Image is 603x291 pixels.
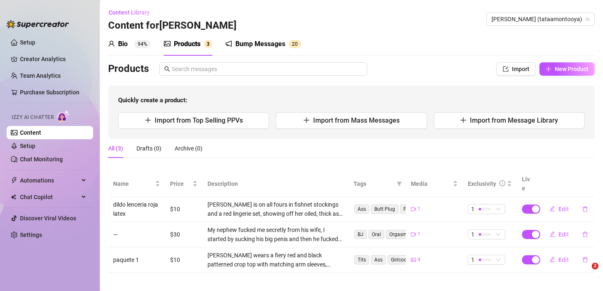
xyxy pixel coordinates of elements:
button: Import from Message Library [434,112,585,129]
button: delete [576,228,595,241]
span: filter [395,178,403,190]
th: Media [406,171,463,197]
span: picture [411,257,416,262]
button: Import from Top Selling PPVs [118,112,269,129]
span: 1 [418,230,420,238]
a: Discover Viral Videos [20,215,76,222]
button: Edit [543,253,576,266]
button: Edit [543,202,576,216]
td: $30 [165,222,203,247]
span: video-camera [411,232,416,237]
a: Team Analytics [20,72,61,79]
span: Tags [353,179,393,188]
td: — [108,222,165,247]
span: Tits [354,255,369,264]
span: picture [164,40,171,47]
span: plus [303,117,310,123]
img: logo-BBDzfeDw.svg [7,20,69,28]
div: Exclusivity [468,179,496,188]
span: Import [512,66,529,72]
span: team [585,17,590,22]
sup: 3 [204,40,212,48]
a: Chat Monitoring [20,156,63,163]
sup: 94% [134,40,151,48]
span: Orgasm [386,230,410,239]
a: Setup [20,143,35,149]
h3: Content for [PERSON_NAME] [108,19,237,32]
input: Search messages [172,64,362,74]
span: plus [546,66,551,72]
img: Chat Copilot [11,194,16,200]
td: paquete 1 [108,247,165,273]
span: 2 [292,41,295,47]
span: 3 [207,41,210,47]
span: edit [549,206,555,212]
div: [PERSON_NAME] wears a fiery red and black patterned crop top with matching arm sleeves, showing o... [208,251,344,269]
div: Bump Messages [235,39,285,49]
span: 1 [471,205,474,214]
span: delete [582,232,588,237]
div: [PERSON_NAME] is on all fours in fishnet stockings and a red lingerie set, showing off her oiled,... [208,200,344,218]
span: import [503,66,509,72]
span: plus [460,117,467,123]
span: 4 [418,256,420,264]
span: Name [113,179,153,188]
span: edit [549,231,555,237]
span: Oral [368,230,384,239]
span: Fishnets [400,205,426,214]
span: user [108,40,115,47]
span: Import from Top Selling PPVs [155,116,243,124]
a: Creator Analytics [20,52,86,66]
span: edit [549,256,555,262]
button: delete [576,202,595,216]
span: delete [582,257,588,263]
button: Import from Mass Messages [276,112,427,129]
th: Name [108,171,165,197]
strong: Quickly create a product: [118,96,187,104]
span: delete [582,206,588,212]
td: dildo lenceria roja latex [108,197,165,222]
a: Content [20,129,41,136]
span: Girlcock [388,255,412,264]
td: $10 [165,197,203,222]
span: notification [225,40,232,47]
span: Izzy AI Chatter [12,113,54,121]
td: $10 [165,247,203,273]
span: BJ [354,230,367,239]
div: My nephew fucked me secretly from his wife, I started by sucking his big penis and then he fucked... [208,225,344,244]
span: Import from Message Library [470,116,558,124]
button: delete [576,253,595,266]
a: Purchase Subscription [20,86,86,99]
span: Edit [559,256,569,263]
button: Content Library [108,6,156,19]
span: info-circle [499,180,505,186]
span: filter [397,181,402,186]
h3: Products [108,62,149,76]
sup: 20 [289,40,301,48]
span: 0 [295,41,298,47]
span: Ass [371,255,386,264]
span: Ass [354,205,369,214]
span: search [164,66,170,72]
div: Products [174,39,200,49]
span: New Product [555,66,588,72]
span: thunderbolt [11,177,17,184]
iframe: Intercom live chat [575,263,595,283]
th: Price [165,171,203,197]
span: video-camera [411,207,416,212]
span: 1 [471,255,474,264]
span: Import from Mass Messages [313,116,400,124]
span: Content Library [109,9,150,16]
span: plus [145,117,151,123]
button: Edit [543,228,576,241]
span: Chat Copilot [20,190,79,204]
span: Edit [559,206,569,212]
img: AI Chatter [57,110,70,122]
div: All (3) [108,144,123,153]
th: Tags [348,171,405,197]
span: 1 [418,205,420,213]
th: Live [517,171,538,197]
a: Settings [20,232,42,238]
span: 2 [592,263,598,269]
th: Description [203,171,348,197]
